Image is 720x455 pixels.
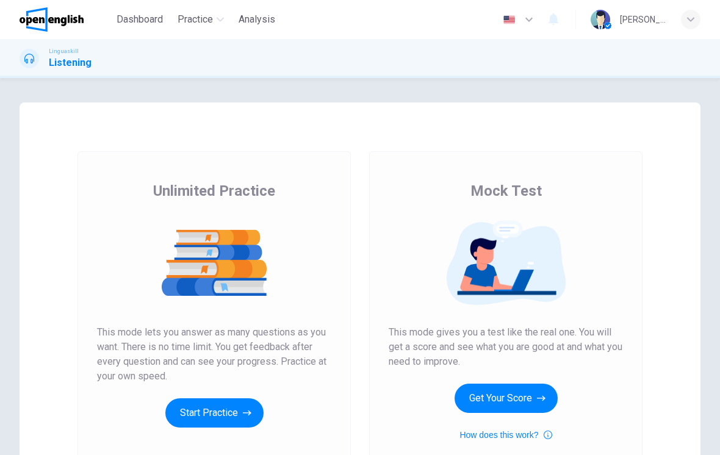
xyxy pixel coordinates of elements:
[49,56,92,70] h1: Listening
[117,12,163,27] span: Dashboard
[470,181,542,201] span: Mock Test
[97,325,331,384] span: This mode lets you answer as many questions as you want. There is no time limit. You get feedback...
[389,325,623,369] span: This mode gives you a test like the real one. You will get a score and see what you are good at a...
[20,7,84,32] img: OpenEnglish logo
[49,47,79,56] span: Linguaskill
[239,12,275,27] span: Analysis
[178,12,213,27] span: Practice
[173,9,229,30] button: Practice
[165,398,264,428] button: Start Practice
[153,181,275,201] span: Unlimited Practice
[20,7,112,32] a: OpenEnglish logo
[234,9,280,30] button: Analysis
[459,428,552,442] button: How does this work?
[620,12,666,27] div: [PERSON_NAME]
[591,10,610,29] img: Profile picture
[502,15,517,24] img: en
[112,9,168,30] button: Dashboard
[455,384,558,413] button: Get Your Score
